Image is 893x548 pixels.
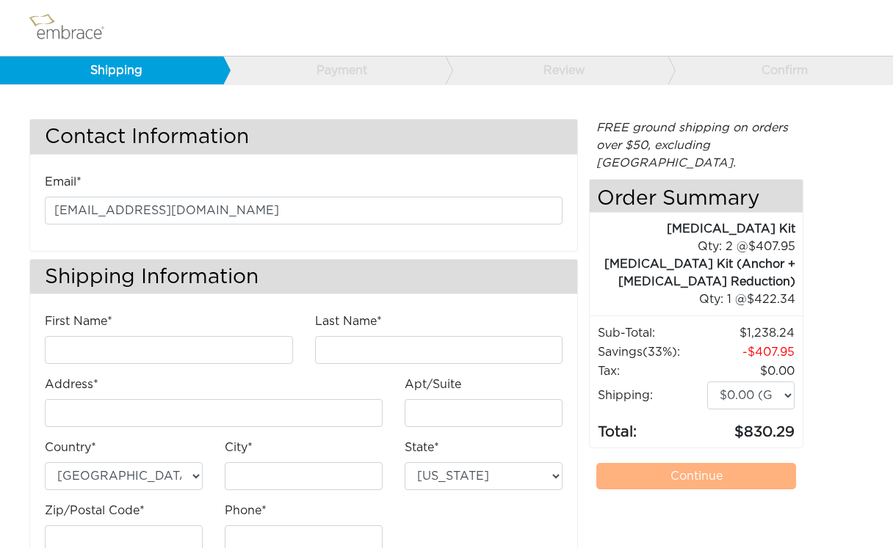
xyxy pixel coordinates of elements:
label: State* [405,439,439,456]
img: logo.png [26,10,121,46]
span: (33%) [643,346,677,358]
td: 1,238.24 [706,324,795,343]
td: Tax: [597,362,706,381]
div: FREE ground shipping on orders over $50, excluding [GEOGRAPHIC_DATA]. [589,119,803,172]
td: Shipping: [597,381,706,410]
label: Apt/Suite [405,376,461,393]
td: 407.95 [706,343,795,362]
h3: Shipping Information [30,260,577,294]
label: Zip/Postal Code* [45,502,145,519]
div: [MEDICAL_DATA] Kit (Anchor + [MEDICAL_DATA] Reduction) [590,255,795,291]
td: 830.29 [706,410,795,444]
label: First Name* [45,313,112,330]
td: Total: [597,410,706,444]
a: Payment [223,56,446,84]
td: Sub-Total: [597,324,706,343]
a: Confirm [668,56,891,84]
div: [MEDICAL_DATA] Kit [590,220,795,238]
div: 2 @ [608,238,795,255]
label: Address* [45,376,98,393]
span: 422.34 [747,293,795,305]
a: Continue [596,463,796,489]
label: City* [225,439,253,456]
label: Email* [45,173,82,191]
h4: Order Summary [590,180,803,213]
label: Country* [45,439,96,456]
td: 0.00 [706,362,795,381]
label: Phone* [225,502,267,519]
label: Last Name* [315,313,382,330]
a: Review [445,56,668,84]
h3: Contact Information [30,120,577,154]
span: 407.95 [748,241,795,252]
td: Savings : [597,343,706,362]
div: 1 @ [608,291,795,308]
